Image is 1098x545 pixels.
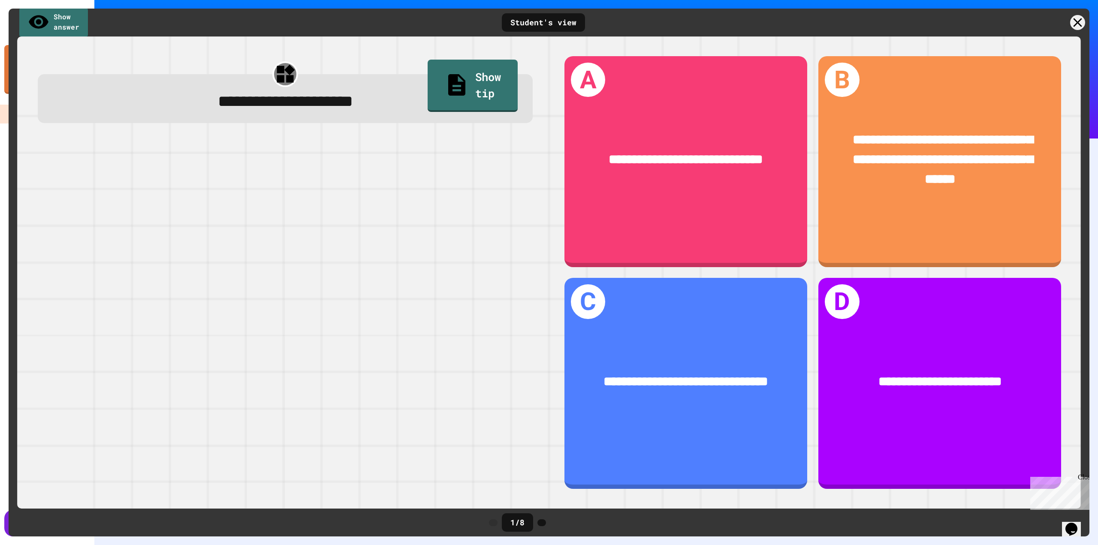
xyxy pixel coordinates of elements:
div: Chat with us now!Close [3,3,59,54]
h1: D [825,284,860,319]
div: Student's view [502,13,585,32]
a: Show tip [428,60,518,112]
a: Show answer [19,7,88,39]
iframe: chat widget [1062,511,1089,536]
h1: A [571,63,606,97]
h1: B [825,63,860,97]
div: 1 / 8 [502,513,533,532]
iframe: chat widget [1027,473,1089,510]
h1: C [571,284,606,319]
